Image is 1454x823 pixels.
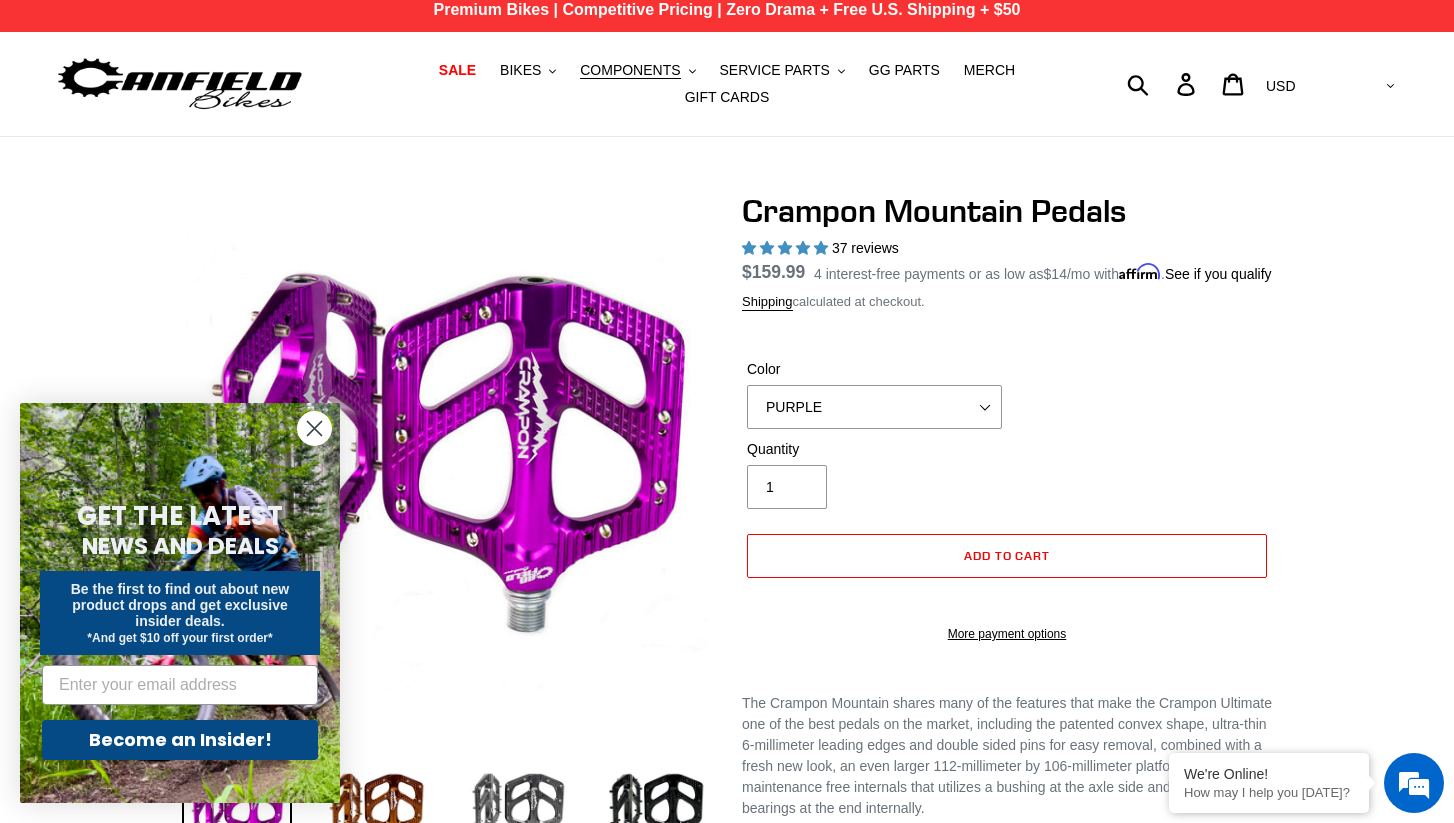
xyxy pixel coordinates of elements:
[954,57,1025,84] a: MERCH
[77,498,283,534] span: GET THE LATEST
[116,252,276,454] span: We're online!
[747,625,1267,643] a: More payment options
[709,57,854,84] button: SERVICE PARTS
[747,359,1002,380] label: Color
[134,112,366,138] div: Chat with us now
[742,240,832,256] span: 4.97 stars
[742,192,1272,230] h1: Crampon Mountain Pedals
[87,631,272,645] span: *And get $10 off your first order*
[742,292,1272,312] div: calculated at checkout.
[814,259,1272,285] p: 4 interest-free payments or as low as /mo with .
[964,62,1015,79] span: MERCH
[42,720,318,760] button: Become an Insider!
[82,530,279,562] span: NEWS AND DEALS
[1184,785,1354,800] p: How may I help you today?
[747,534,1267,578] button: Add to cart
[570,57,705,84] button: COMPONENTS
[1138,62,1189,106] input: Search
[964,548,1051,563] span: Add to cart
[64,100,114,150] img: d_696896380_company_1647369064580_696896380
[685,89,770,106] span: GIFT CARDS
[742,294,793,311] a: Shipping
[55,53,305,116] img: Canfield Bikes
[500,62,541,79] span: BIKES
[490,57,566,84] button: BIKES
[439,62,476,79] span: SALE
[742,262,805,282] span: $159.99
[859,57,950,84] a: GG PARTS
[832,240,899,256] span: 37 reviews
[297,411,332,446] button: Close dialog
[1044,266,1067,282] span: $14
[328,10,376,58] div: Minimize live chat window
[1119,263,1161,280] span: Affirm
[747,439,1002,460] label: Quantity
[869,62,940,79] span: GG PARTS
[719,62,829,79] span: SERVICE PARTS
[10,546,381,616] textarea: Type your message and hit 'Enter'
[580,62,680,79] span: COMPONENTS
[22,110,52,140] div: Navigation go back
[71,581,290,629] span: Be the first to find out about new product drops and get exclusive insider deals.
[429,57,486,84] a: SALE
[1165,266,1272,282] a: See if you qualify - Learn more about Affirm Financing (opens in modal)
[1184,766,1354,782] div: We're Online!
[675,84,780,111] a: GIFT CARDS
[742,693,1272,819] p: The Crampon Mountain shares many of the features that make the Crampon Ultimate one of the best p...
[42,665,318,705] input: Enter your email address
